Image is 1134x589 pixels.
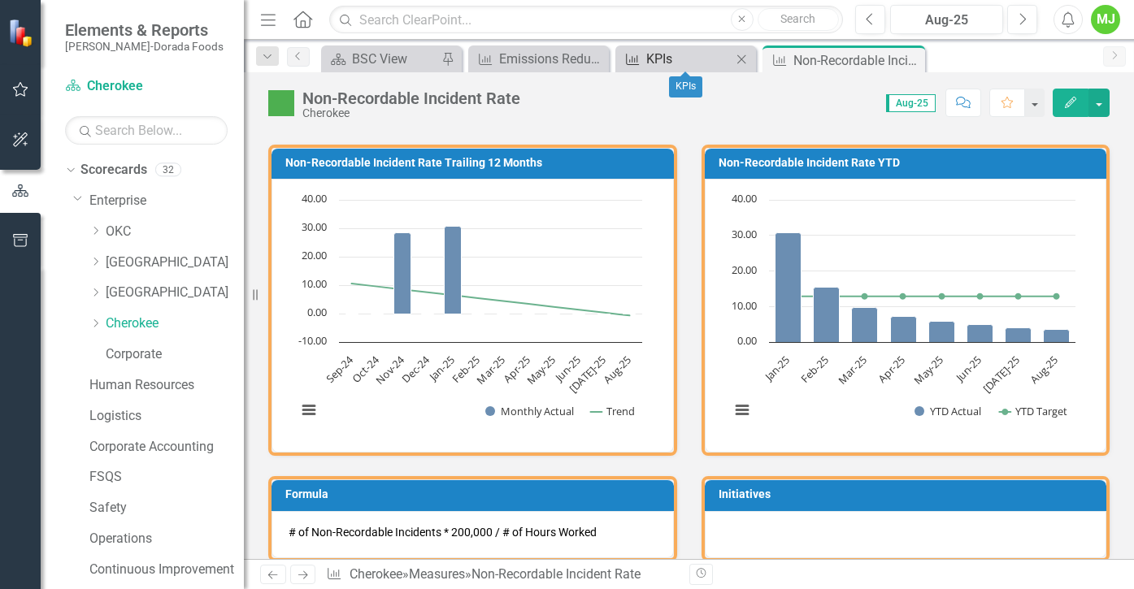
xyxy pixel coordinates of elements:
text: Jun-25 [951,353,984,385]
a: Continuous Improvement [89,561,244,579]
div: Non-Recordable Incident Rate [471,566,641,582]
g: Monthly Actual, series 1 of 2. Bar series with 12 bars. [346,227,636,314]
path: Jan-25, 30.776333. YTD Actual. [775,233,801,343]
div: KPIs [669,76,702,97]
path: Apr-25, 12.87. YTD Target. [899,293,906,300]
a: [GEOGRAPHIC_DATA] [106,253,244,272]
a: Operations [89,530,244,548]
button: Search [758,8,839,31]
text: Feb-25 [450,353,483,386]
button: Show Trend [590,405,635,419]
span: Search [780,12,815,25]
text: Mar-25 [473,353,507,387]
text: Apr-25 [500,353,532,385]
a: Measures [409,566,465,582]
h3: Formula [285,488,666,500]
a: Corporate [106,345,244,364]
div: Aug-25 [896,11,998,30]
text: [DATE]-25 [979,353,1022,396]
img: ClearPoint Strategy [8,19,37,47]
text: [DATE]-25 [566,353,609,396]
a: Cherokee [350,566,402,582]
path: Jun-25, 4.81629217. YTD Actual. [967,325,993,343]
input: Search ClearPoint... [329,6,842,34]
a: Scorecards [80,161,147,180]
h3: Non-Recordable Incident Rate Trailing 12 Months [285,157,666,169]
a: Safety [89,499,244,518]
a: Logistics [89,407,244,426]
div: Chart. Highcharts interactive chart. [289,192,657,435]
div: Non-Recordable Incident Rate [793,50,921,71]
a: Human Resources [89,376,244,395]
a: FSQS [89,468,244,487]
path: Jul-25, 4.06191001. YTD Actual. [1005,328,1031,343]
text: 40.00 [732,191,757,206]
a: Cherokee [106,314,244,333]
span: # of Non-Recordable Incidents * 200,000 / # of Hours Worked [289,526,597,539]
input: Search Below... [65,116,228,145]
path: Aug-25, 3.47837399. YTD Actual. [1043,330,1069,343]
a: [GEOGRAPHIC_DATA] [106,284,244,302]
text: 20.00 [302,248,327,262]
button: Show Monthly Actual [485,405,573,419]
span: Elements & Reports [65,20,224,40]
div: BSC View [352,49,437,69]
text: 30.00 [732,227,757,241]
a: Cherokee [65,77,228,96]
button: View chart menu, Chart [298,399,320,422]
a: KPIs [619,49,732,69]
button: Aug-25 [890,5,1004,34]
svg: Interactive chart [289,192,650,435]
div: » » [326,565,676,584]
text: Apr-25 [875,353,907,385]
a: Emissions Reduction [472,49,605,69]
text: Monthly Actual [501,404,574,418]
path: Feb-25, 15.39684996. YTD Actual. [813,288,839,343]
text: Sep-24 [323,353,357,387]
div: KPIs [646,49,732,69]
button: Show YTD Target [999,405,1068,419]
text: Feb-25 [797,353,831,386]
a: Enterprise [89,192,244,210]
path: Jun-25, 12.87. YTD Target. [976,293,983,300]
text: YTD Actual [930,404,981,418]
path: Nov-24, 28.52058045. Monthly Actual. [394,233,411,314]
path: May-25, 12.87. YTD Target. [938,293,945,300]
text: 0.00 [737,333,757,348]
text: Jan-25 [760,353,793,385]
text: 10.00 [302,276,327,291]
path: Jul-25, 12.87. YTD Target. [1015,293,1021,300]
h3: Initiatives [719,488,1099,500]
text: May-25 [910,353,945,388]
div: Cherokee [302,107,520,119]
path: Aug-25, 12.87. YTD Target. [1053,293,1059,300]
button: MJ [1091,5,1120,34]
path: Jan-25, 30.776333. Monthly Actual. [445,227,462,314]
path: May-25, 5.87247337. YTD Actual. [928,322,954,343]
path: Mar-25, 9.68607433. YTD Actual. [851,308,877,343]
g: YTD Actual, series 1 of 2. Bar series with 8 bars. [775,233,1069,343]
span: Aug-25 [886,94,936,112]
text: 10.00 [732,298,757,313]
text: Jun-25 [551,353,584,385]
text: 0.00 [307,305,327,319]
text: Mar-25 [835,353,869,387]
div: 32 [155,163,181,177]
a: Corporate Accounting [89,438,244,457]
svg: Interactive chart [722,192,1084,435]
text: YTD Target [1015,404,1067,418]
text: Jan-25 [425,353,458,385]
div: Emissions Reduction [499,49,605,69]
text: Aug-25 [600,353,634,387]
h3: Non-Recordable Incident Rate YTD [719,157,1099,169]
text: Aug-25 [1027,353,1061,387]
text: Oct-24 [349,353,382,386]
text: 20.00 [732,262,757,277]
a: BSC View [325,49,437,69]
text: 30.00 [302,219,327,234]
path: Apr-25, 7.29652722. YTD Actual. [890,317,916,343]
text: May-25 [524,353,558,388]
button: Show YTD Actual [915,405,982,419]
a: OKC [106,223,244,241]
